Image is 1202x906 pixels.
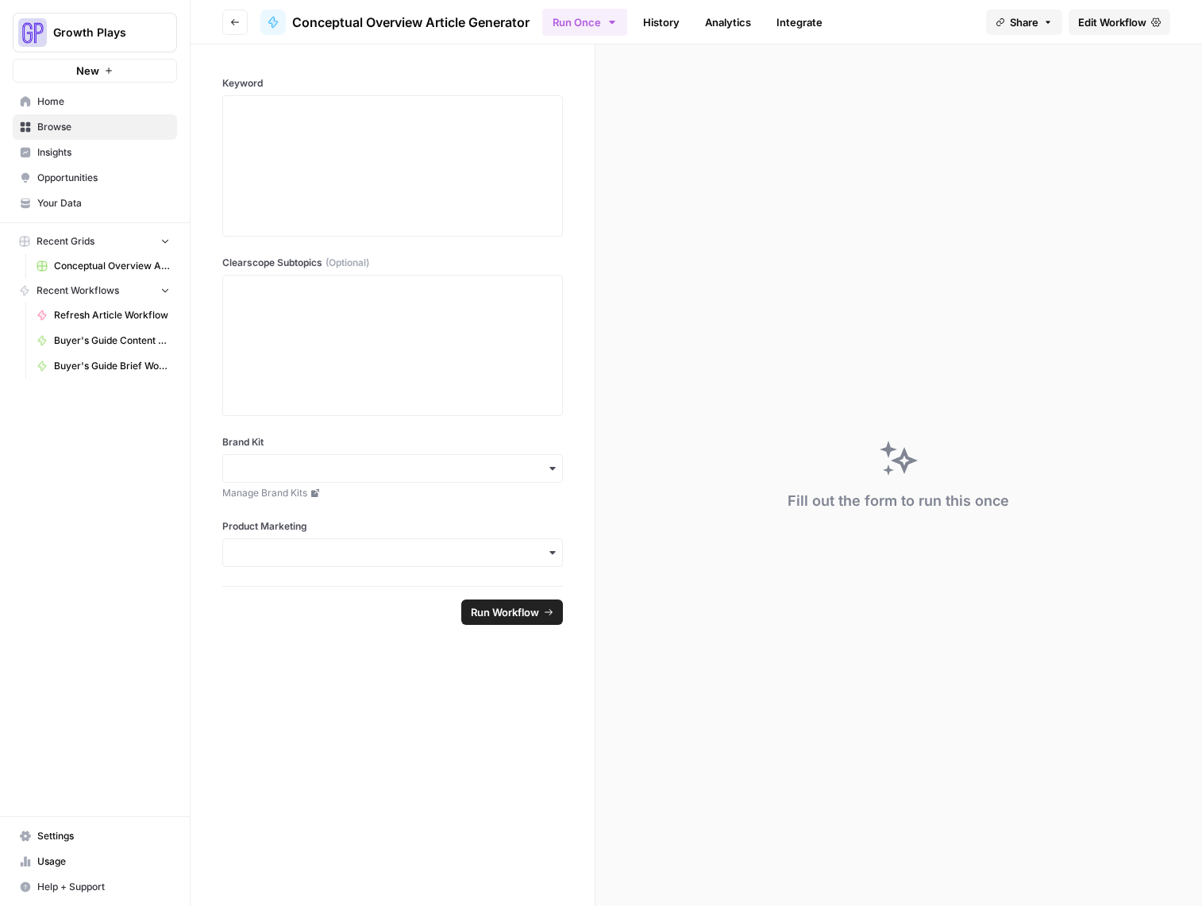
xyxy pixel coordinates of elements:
a: Conceptual Overview Article Generator [260,10,530,35]
span: Buyer's Guide Content Workflow - Gemini/[PERSON_NAME] Version [54,333,170,348]
a: Manage Brand Kits [222,486,563,500]
button: Recent Grids [13,229,177,253]
span: Conceptual Overview Article Generator [292,13,530,32]
div: Fill out the form to run this once [788,490,1009,512]
button: Share [986,10,1062,35]
span: Browse [37,120,170,134]
span: Run Workflow [471,604,539,620]
label: Clearscope Subtopics [222,256,563,270]
span: Settings [37,829,170,843]
a: Settings [13,823,177,849]
span: Opportunities [37,171,170,185]
span: (Optional) [326,256,369,270]
button: New [13,59,177,83]
a: Browse [13,114,177,140]
a: Analytics [695,10,761,35]
a: Home [13,89,177,114]
label: Brand Kit [222,435,563,449]
a: Usage [13,849,177,874]
a: Conceptual Overview Article Grid [29,253,177,279]
span: Growth Plays [53,25,149,40]
span: Help + Support [37,880,170,894]
span: Home [37,94,170,109]
span: Refresh Article Workflow [54,308,170,322]
label: Keyword [222,76,563,91]
button: Recent Workflows [13,279,177,303]
span: New [76,63,99,79]
span: Edit Workflow [1078,14,1146,30]
img: Growth Plays Logo [18,18,47,47]
a: Integrate [767,10,832,35]
a: Insights [13,140,177,165]
a: Your Data [13,191,177,216]
a: Opportunities [13,165,177,191]
a: Refresh Article Workflow [29,303,177,328]
span: Share [1010,14,1038,30]
a: Buyer's Guide Brief Workflow [29,353,177,379]
button: Workspace: Growth Plays [13,13,177,52]
button: Help + Support [13,874,177,900]
a: History [634,10,689,35]
span: Recent Workflows [37,283,119,298]
button: Run Workflow [461,600,563,625]
span: Buyer's Guide Brief Workflow [54,359,170,373]
span: Your Data [37,196,170,210]
a: Edit Workflow [1069,10,1170,35]
span: Insights [37,145,170,160]
span: Recent Grids [37,234,94,249]
label: Product Marketing [222,519,563,534]
span: Conceptual Overview Article Grid [54,259,170,273]
span: Usage [37,854,170,869]
a: Buyer's Guide Content Workflow - Gemini/[PERSON_NAME] Version [29,328,177,353]
button: Run Once [542,9,627,36]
